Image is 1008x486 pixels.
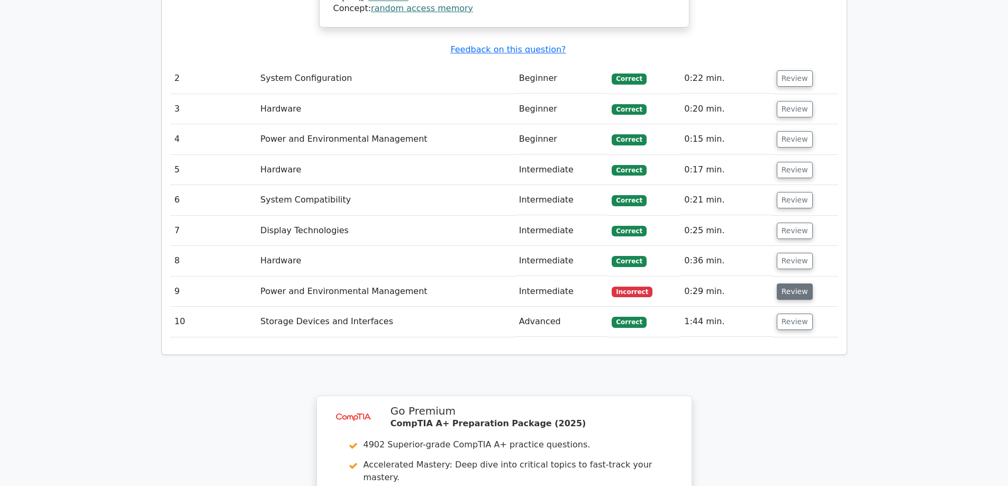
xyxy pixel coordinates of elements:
[612,74,646,84] span: Correct
[256,94,515,124] td: Hardware
[680,94,772,124] td: 0:20 min.
[612,165,646,176] span: Correct
[777,162,813,178] button: Review
[170,124,257,154] td: 4
[777,223,813,239] button: Review
[680,216,772,246] td: 0:25 min.
[680,124,772,154] td: 0:15 min.
[256,124,515,154] td: Power and Environmental Management
[256,246,515,276] td: Hardware
[170,63,257,94] td: 2
[450,44,566,54] a: Feedback on this question?
[777,253,813,269] button: Review
[256,307,515,337] td: Storage Devices and Interfaces
[515,155,608,185] td: Intermediate
[170,277,257,307] td: 9
[612,226,646,236] span: Correct
[256,63,515,94] td: System Configuration
[612,104,646,115] span: Correct
[515,185,608,215] td: Intermediate
[515,63,608,94] td: Beginner
[333,3,675,14] div: Concept:
[777,283,813,300] button: Review
[680,277,772,307] td: 0:29 min.
[170,155,257,185] td: 5
[777,101,813,117] button: Review
[170,94,257,124] td: 3
[680,246,772,276] td: 0:36 min.
[371,3,473,13] a: random access memory
[612,134,646,145] span: Correct
[680,185,772,215] td: 0:21 min.
[612,317,646,327] span: Correct
[680,155,772,185] td: 0:17 min.
[170,216,257,246] td: 7
[256,155,515,185] td: Hardware
[256,185,515,215] td: System Compatibility
[515,246,608,276] td: Intermediate
[256,277,515,307] td: Power and Environmental Management
[170,246,257,276] td: 8
[170,185,257,215] td: 6
[256,216,515,246] td: Display Technologies
[515,307,608,337] td: Advanced
[680,307,772,337] td: 1:44 min.
[777,70,813,87] button: Review
[170,307,257,337] td: 10
[515,124,608,154] td: Beginner
[515,94,608,124] td: Beginner
[680,63,772,94] td: 0:22 min.
[612,195,646,206] span: Correct
[612,287,652,297] span: Incorrect
[777,131,813,148] button: Review
[777,192,813,208] button: Review
[515,277,608,307] td: Intermediate
[612,256,646,267] span: Correct
[515,216,608,246] td: Intermediate
[777,314,813,330] button: Review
